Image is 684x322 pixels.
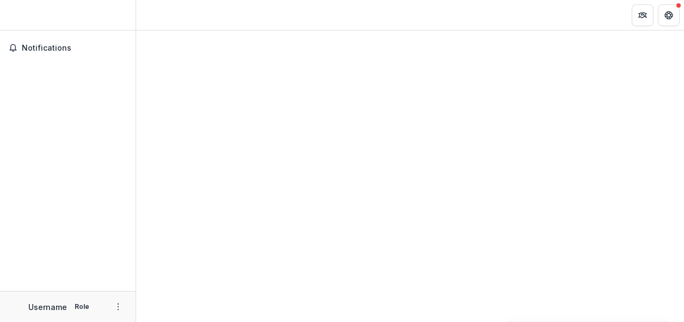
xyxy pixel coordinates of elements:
[22,44,127,53] span: Notifications
[658,4,680,26] button: Get Help
[4,39,131,57] button: Notifications
[112,300,125,313] button: More
[632,4,654,26] button: Partners
[28,301,67,313] p: Username
[71,302,93,312] p: Role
